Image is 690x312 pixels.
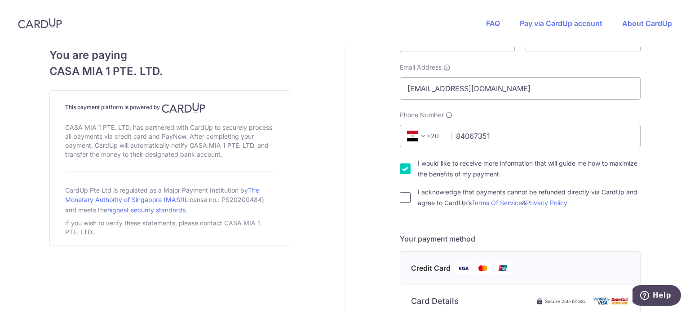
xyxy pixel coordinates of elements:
a: Pay via CardUp account [520,19,602,28]
img: Union Pay [494,263,512,274]
a: Privacy Policy [526,199,567,207]
h6: Card Details [411,296,459,307]
label: I acknowledge that payments cannot be refunded directly via CardUp and agree to CardUp’s & [418,187,641,208]
img: CardUp [162,102,206,113]
div: CardUp Pte Ltd is regulated as a Major Payment Institution by (License no.: PS20200484) and meets... [65,183,274,217]
iframe: Opens a widget where you can find more information [632,285,681,308]
a: About CardUp [622,19,672,28]
span: Phone Number [400,110,444,119]
img: Mastercard [474,263,492,274]
label: I would like to receive more information that will guide me how to maximize the benefits of my pa... [418,158,641,180]
div: If you wish to verify these statements, please contact CASA MIA 1 PTE. LTD.. [65,217,274,238]
img: CardUp [18,18,62,29]
input: Email address [400,77,641,100]
a: highest security standards [107,206,186,214]
img: Visa [454,263,472,274]
span: Email Address [400,63,442,72]
span: CASA MIA 1 PTE. LTD. [49,63,290,79]
span: Secure 256-bit SSL [545,298,586,305]
a: FAQ [486,19,500,28]
div: CASA MIA 1 PTE. LTD. has partnered with CardUp to securely process all payments via credit card a... [65,121,274,161]
img: card secure [593,297,629,305]
h5: Your payment method [400,233,641,244]
a: Terms Of Service [471,199,522,207]
span: You are paying [49,47,290,63]
span: +20 [407,131,429,141]
span: Credit Card [411,263,451,274]
h4: This payment platform is powered by [65,102,274,113]
span: +20 [404,131,445,141]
